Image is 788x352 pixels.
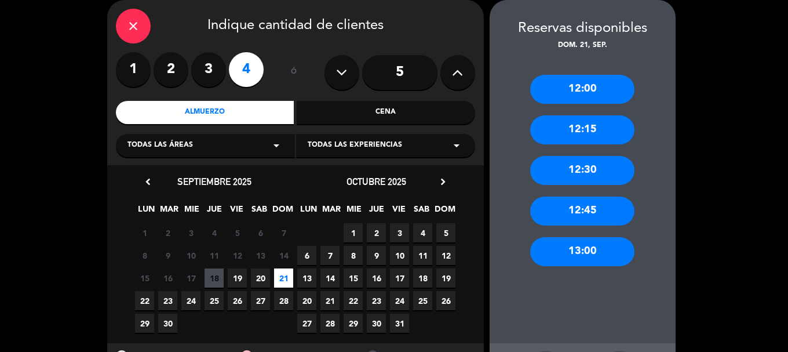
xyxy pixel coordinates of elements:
span: 26 [228,291,247,310]
span: 15 [344,268,363,288]
span: 10 [181,246,200,265]
span: 9 [367,246,386,265]
span: 18 [413,268,432,288]
div: Indique cantidad de clientes [116,9,475,43]
div: 12:00 [530,75,634,104]
span: 1 [344,223,363,242]
span: 19 [436,268,455,288]
span: 3 [181,223,200,242]
span: 28 [274,291,293,310]
span: 25 [413,291,432,310]
span: 11 [205,246,224,265]
span: 2 [158,223,177,242]
span: 14 [274,246,293,265]
span: 27 [297,314,316,333]
span: 12 [436,246,455,265]
span: 18 [205,268,224,288]
span: SAB [412,202,431,222]
span: 5 [228,223,247,242]
div: 12:45 [530,197,634,226]
span: 8 [344,246,363,265]
span: 7 [320,246,340,265]
div: Cena [297,101,475,124]
span: JUE [205,202,224,222]
span: 30 [367,314,386,333]
span: LUN [299,202,318,222]
span: 26 [436,291,455,310]
span: 21 [320,291,340,310]
span: 20 [297,291,316,310]
label: 1 [116,52,151,87]
span: 25 [205,291,224,310]
span: MAR [322,202,341,222]
label: 2 [154,52,188,87]
i: chevron_left [142,176,154,188]
span: 29 [135,314,154,333]
div: 12:30 [530,156,634,185]
span: 17 [390,268,409,288]
span: 15 [135,268,154,288]
div: Almuerzo [116,101,294,124]
span: 3 [390,223,409,242]
span: Todas las áreas [127,140,193,151]
span: 20 [251,268,270,288]
span: 4 [413,223,432,242]
div: dom. 21, sep. [490,40,676,52]
span: 13 [251,246,270,265]
span: 2 [367,223,386,242]
span: 17 [181,268,200,288]
span: 1 [135,223,154,242]
span: Todas las experiencias [308,140,402,151]
span: 5 [436,223,455,242]
span: 24 [181,291,200,310]
i: close [126,19,140,33]
div: Reservas disponibles [490,17,676,40]
span: DOM [435,202,454,222]
span: VIE [227,202,246,222]
span: 22 [344,291,363,310]
span: MIE [182,202,201,222]
span: 9 [158,246,177,265]
span: 22 [135,291,154,310]
span: DOM [272,202,291,222]
span: 27 [251,291,270,310]
span: VIE [389,202,408,222]
span: 31 [390,314,409,333]
span: 6 [251,223,270,242]
label: 3 [191,52,226,87]
span: 14 [320,268,340,288]
span: 10 [390,246,409,265]
span: 30 [158,314,177,333]
span: MIE [344,202,363,222]
span: 24 [390,291,409,310]
span: 6 [297,246,316,265]
span: octubre 2025 [346,176,406,187]
span: 16 [158,268,177,288]
span: 4 [205,223,224,242]
span: 28 [320,314,340,333]
span: SAB [250,202,269,222]
span: 16 [367,268,386,288]
i: arrow_drop_down [450,139,464,153]
label: 4 [229,52,264,87]
span: 8 [135,246,154,265]
span: 12 [228,246,247,265]
span: septiembre 2025 [177,176,251,187]
i: arrow_drop_down [269,139,283,153]
span: 11 [413,246,432,265]
span: 19 [228,268,247,288]
div: 13:00 [530,237,634,266]
i: chevron_right [437,176,449,188]
span: 23 [158,291,177,310]
span: JUE [367,202,386,222]
span: 29 [344,314,363,333]
span: LUN [137,202,156,222]
span: 13 [297,268,316,288]
div: 12:15 [530,115,634,144]
span: MAR [159,202,178,222]
div: ó [275,52,313,93]
span: 23 [367,291,386,310]
span: 7 [274,223,293,242]
span: 21 [274,268,293,288]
